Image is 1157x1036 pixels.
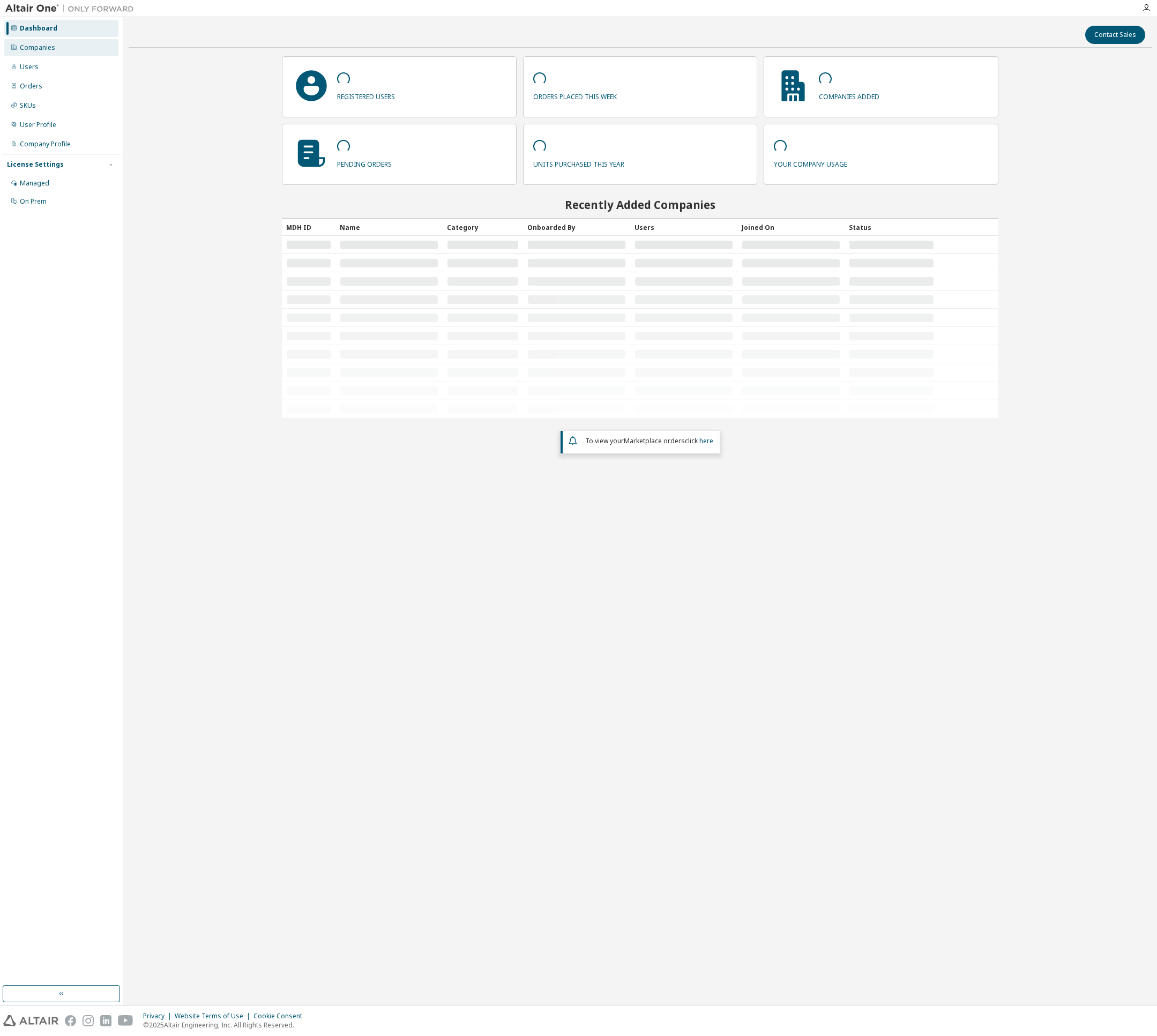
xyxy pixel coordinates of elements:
[253,1012,309,1020] div: Cookie Consent
[175,1012,253,1020] div: Website Terms of Use
[20,179,49,188] div: Managed
[7,160,64,169] div: License Settings
[286,219,331,236] div: MDH ID
[819,89,879,101] p: companies added
[533,89,617,101] p: orders placed this week
[143,1012,175,1020] div: Privacy
[1085,26,1145,44] button: Contact Sales
[20,101,36,110] div: SKUs
[20,140,71,148] div: Company Profile
[533,156,624,169] p: units purchased this year
[5,3,139,14] img: Altair One
[143,1020,309,1030] p: © 2025 Altair Engineering, Inc. All Rights Reserved.
[849,219,934,236] div: Status
[337,156,392,169] p: pending orders
[20,63,39,71] div: Users
[20,43,55,52] div: Companies
[447,219,519,236] div: Category
[699,436,713,445] a: here
[20,24,57,33] div: Dashboard
[118,1015,133,1026] img: youtube.svg
[624,436,685,445] em: Marketplace orders
[340,219,438,236] div: Name
[742,219,840,236] div: Joined On
[100,1015,111,1026] img: linkedin.svg
[774,156,847,169] p: your company usage
[282,198,998,212] h2: Recently Added Companies
[3,1015,58,1026] img: altair_logo.svg
[65,1015,76,1026] img: facebook.svg
[20,197,47,206] div: On Prem
[20,121,56,129] div: User Profile
[527,219,626,236] div: Onboarded By
[20,82,42,91] div: Orders
[585,436,713,445] span: To view your click
[635,219,733,236] div: Users
[83,1015,94,1026] img: instagram.svg
[337,89,395,101] p: registered users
